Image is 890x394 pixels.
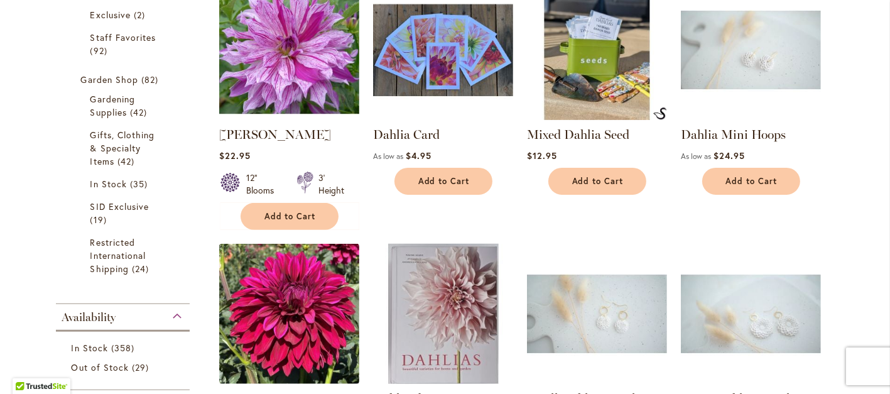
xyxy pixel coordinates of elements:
[62,310,116,324] span: Availability
[90,129,155,167] span: Gifts, Clothing & Specialty Items
[653,107,667,120] img: Mixed Dahlia Seed
[90,93,135,118] span: Gardening Supplies
[548,168,646,195] button: Add to Cart
[681,375,821,386] a: Large Dahlia Dangle Earrings
[681,151,711,161] span: As low as
[72,361,178,374] a: Out of Stock 29
[527,375,667,386] a: Small Dahlia Dangle Earrings
[81,74,139,85] span: Garden Shop
[373,127,440,142] a: Dahlia Card
[81,73,168,86] a: Garden Shop
[72,361,129,373] span: Out of Stock
[394,168,492,195] button: Add to Cart
[90,31,156,43] span: Staff Favorites
[406,150,431,161] span: $4.95
[219,150,251,161] span: $22.95
[681,244,821,384] img: Large Dahlia Dangle Earrings
[111,341,138,354] span: 358
[90,213,110,226] span: 19
[90,44,111,57] span: 92
[72,341,178,354] a: In Stock 358
[90,236,159,275] a: Restricted International Shipping
[130,177,151,190] span: 35
[90,200,159,226] a: SID Exclusive
[702,168,800,195] button: Add to Cart
[373,111,513,123] a: Group shot of Dahlia Cards
[527,150,557,161] span: $12.95
[527,127,629,142] a: Mixed Dahlia Seed
[527,111,667,123] a: Mixed Dahlia Seed Mixed Dahlia Seed
[219,111,359,123] a: Brandon Michael
[726,176,778,187] span: Add to Cart
[246,172,281,197] div: 12" Blooms
[90,178,127,190] span: In Stock
[90,8,159,21] a: Exclusive
[72,342,108,354] span: In Stock
[527,244,667,384] img: Small Dahlia Dangle Earrings
[90,31,159,57] a: Staff Favorites
[264,211,316,222] span: Add to Cart
[141,73,161,86] span: 82
[90,200,149,212] span: SID Exclusive
[373,375,513,386] a: Dahlias by Naomi Slade - FRONT
[134,8,148,21] span: 2
[90,177,159,190] a: In Stock
[418,176,470,187] span: Add to Cart
[90,236,146,275] span: Restricted International Shipping
[219,375,359,386] a: Hello Dahlia
[318,172,344,197] div: 3' Height
[90,92,159,119] a: Gardening Supplies
[219,127,331,142] a: [PERSON_NAME]
[132,262,152,275] span: 24
[9,349,45,385] iframe: Launch Accessibility Center
[369,241,516,388] img: Dahlias by Naomi Slade - FRONT
[90,9,131,21] span: Exclusive
[130,106,150,119] span: 42
[132,361,152,374] span: 29
[241,203,339,230] button: Add to Cart
[373,151,403,161] span: As low as
[681,111,821,123] a: Dahlia Mini Hoops
[117,155,138,168] span: 42
[219,244,359,384] img: Hello Dahlia
[681,127,786,142] a: Dahlia Mini Hoops
[572,176,624,187] span: Add to Cart
[90,128,159,168] a: Gifts, Clothing &amp; Specialty Items
[714,150,745,161] span: $24.95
